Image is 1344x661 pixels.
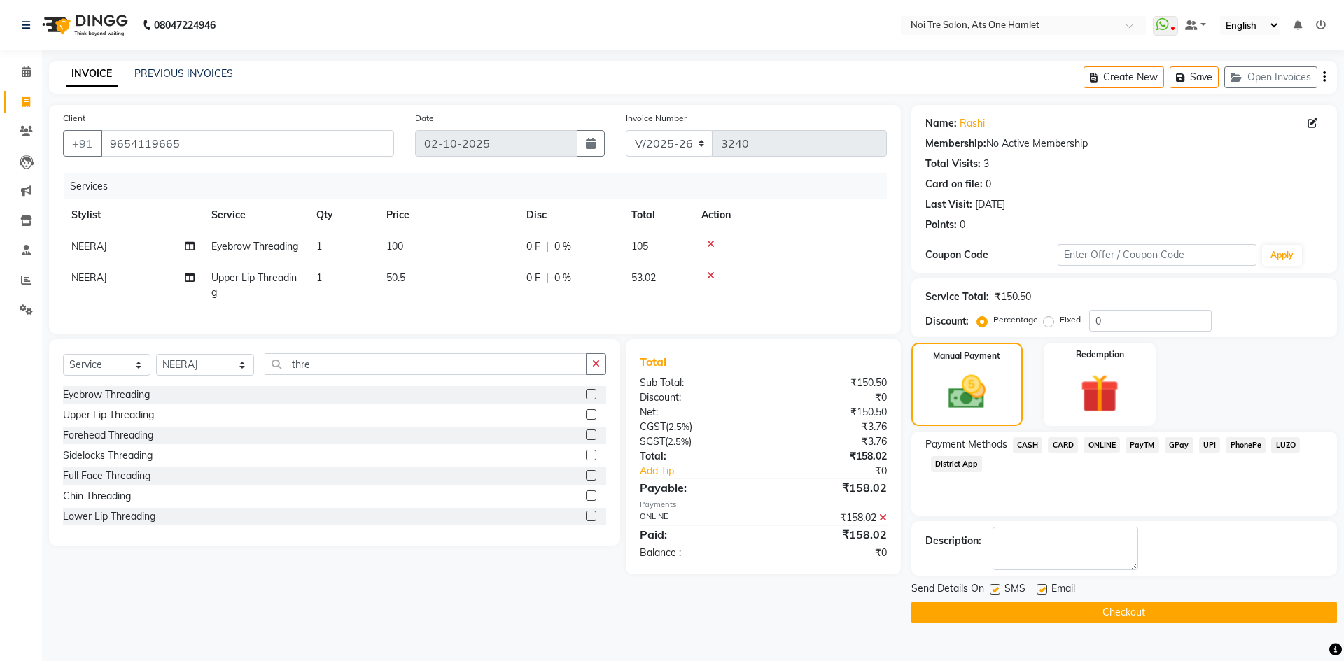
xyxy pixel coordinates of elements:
span: 0 % [554,239,571,254]
div: Eyebrow Threading [63,388,150,402]
div: ₹150.50 [995,290,1031,304]
div: Points: [925,218,957,232]
div: Service Total: [925,290,989,304]
img: logo [36,6,132,45]
span: 1 [316,240,322,253]
span: 0 % [554,271,571,285]
div: 0 [986,177,991,192]
div: ₹3.76 [763,420,897,434]
button: Checkout [911,602,1337,623]
div: ( ) [629,420,763,434]
div: ( ) [629,434,763,449]
div: Discount: [925,314,969,329]
span: Eyebrow Threading [211,240,298,253]
div: ₹158.02 [763,479,897,496]
div: Forehead Threading [63,428,153,443]
div: ONLINE [629,511,763,525]
div: Payments [640,499,887,511]
b: 08047224946 [154,6,216,45]
span: 53.02 [631,271,656,284]
span: Send Details On [911,581,984,599]
div: Balance : [629,546,763,560]
div: ₹3.76 [763,434,897,449]
div: ₹0 [763,546,897,560]
div: ₹158.02 [763,526,897,543]
div: Total: [629,449,763,464]
div: Lower Lip Threading [63,509,155,524]
span: Payment Methods [925,437,1007,452]
div: ₹150.50 [763,405,897,420]
th: Total [623,199,693,231]
div: Name: [925,116,957,131]
div: Services [64,173,897,199]
span: SGST [640,435,665,448]
span: NEERAJ [71,240,107,253]
button: Open Invoices [1224,66,1317,88]
th: Stylist [63,199,203,231]
span: 1 [316,271,322,284]
span: | [546,239,549,254]
span: PayTM [1126,437,1159,453]
div: Payable: [629,479,763,496]
span: PhonePe [1226,437,1266,453]
div: Card on file: [925,177,983,192]
div: ₹150.50 [763,376,897,390]
span: ONLINE [1084,437,1120,453]
label: Client [63,112,85,125]
a: Rashi [960,116,985,131]
div: Description: [925,534,981,548]
div: ₹0 [785,464,897,478]
label: Invoice Number [626,112,687,125]
label: Percentage [993,313,1038,326]
div: ₹158.02 [763,449,897,464]
span: 2.5% [668,421,689,432]
div: Last Visit: [925,197,972,212]
th: Service [203,199,308,231]
label: Redemption [1076,348,1124,361]
span: 2.5% [668,436,689,447]
div: Upper Lip Threading [63,408,154,422]
img: _cash.svg [937,371,997,413]
span: CARD [1048,437,1078,453]
div: Chin Threading [63,489,131,504]
span: Total [640,355,672,369]
a: INVOICE [66,62,118,87]
span: Email [1051,581,1075,599]
button: Apply [1262,245,1302,266]
div: Discount: [629,390,763,405]
th: Price [378,199,518,231]
span: 50.5 [386,271,405,284]
input: Search by Name/Mobile/Email/Code [101,130,394,157]
span: NEERAJ [71,271,107,284]
div: Net: [629,405,763,420]
span: SMS [1004,581,1025,599]
div: ₹0 [763,390,897,405]
span: Upper Lip Threading [211,271,297,299]
span: District App [931,456,983,472]
div: 0 [960,218,965,232]
a: Add Tip [629,464,785,478]
div: Sub Total: [629,376,763,390]
button: +91 [63,130,102,157]
label: Date [415,112,434,125]
div: 3 [983,157,989,171]
input: Enter Offer / Coupon Code [1058,244,1256,266]
div: Membership: [925,136,986,151]
div: No Active Membership [925,136,1323,151]
span: UPI [1199,437,1221,453]
div: Full Face Threading [63,469,150,483]
div: Total Visits: [925,157,981,171]
span: LUZO [1271,437,1300,453]
div: Paid: [629,526,763,543]
input: Search or Scan [265,353,587,375]
button: Save [1170,66,1219,88]
span: 105 [631,240,648,253]
th: Disc [518,199,623,231]
button: Create New [1084,66,1164,88]
img: _gift.svg [1068,369,1131,418]
div: Coupon Code [925,248,1058,262]
span: 0 F [526,239,540,254]
span: 0 F [526,271,540,285]
div: ₹158.02 [763,511,897,525]
a: PREVIOUS INVOICES [134,67,233,80]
